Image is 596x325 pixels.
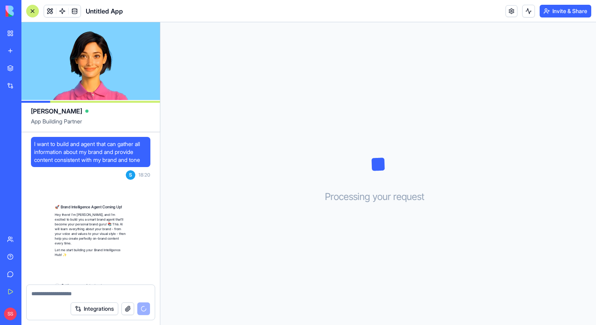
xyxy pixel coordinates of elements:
[31,117,150,132] span: App Building Partner
[55,204,127,210] h2: 🚀 Brand Intelligence Agent Coming Up!
[325,190,432,203] h3: Processing your request
[34,140,147,164] span: I want to build and agent that can gather all information about my brand and provide content cons...
[540,5,591,17] button: Invite & Share
[62,283,107,288] span: Setting up your data structure
[55,213,127,246] p: Hey there! I'm [PERSON_NAME], and I'm excited to build you a smart brand agent that'll become you...
[71,302,118,315] button: Integrations
[126,170,135,180] span: S
[138,172,150,178] span: 18:20
[31,106,82,116] span: [PERSON_NAME]
[6,6,55,17] img: logo
[4,308,17,320] span: SS
[86,6,123,16] span: Untitled App
[55,248,127,258] p: Let me start building your Brand Intelligence Hub! ✨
